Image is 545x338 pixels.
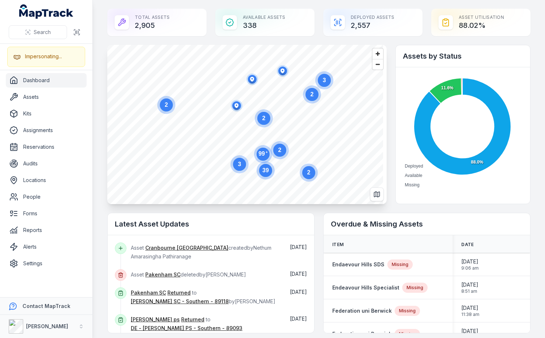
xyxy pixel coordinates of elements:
[461,328,479,335] span: [DATE]
[332,330,392,338] a: Federation uni Berwick
[461,312,479,317] span: 11:38 am
[34,29,51,36] span: Search
[262,167,269,173] text: 39
[6,140,87,154] a: Reservations
[145,244,228,252] a: Cranbourne [GEOGRAPHIC_DATA]
[6,206,87,221] a: Forms
[266,150,268,154] tspan: +
[6,156,87,171] a: Audits
[131,271,246,278] span: Asset deleted by [PERSON_NAME]
[6,190,87,204] a: People
[370,187,384,201] button: Switch to Map View
[238,161,241,167] text: 3
[145,271,180,278] a: Pakenham SC
[395,306,420,316] div: Missing
[25,53,62,60] div: Impersonating...
[373,48,383,59] button: Zoom in
[403,51,523,61] h2: Assets by Status
[461,258,479,265] span: [DATE]
[6,123,87,138] a: Assignments
[461,242,474,248] span: Date
[181,316,204,323] a: Returned
[6,73,87,88] a: Dashboard
[278,147,282,153] text: 2
[387,259,413,270] div: Missing
[461,304,479,312] span: [DATE]
[461,288,478,294] span: 8:51 am
[290,289,307,295] time: 15/08/2025, 1:24:02 pm
[6,173,87,187] a: Locations
[461,304,479,317] time: 22/07/2025, 11:38:59 am
[131,316,180,323] a: [PERSON_NAME] ps
[6,90,87,104] a: Assets
[461,281,478,294] time: 01/08/2025, 8:51:18 am
[332,307,392,314] a: Federation uni Berwick
[165,102,168,108] text: 2
[167,289,191,296] a: Returned
[461,265,479,271] span: 9:06 am
[405,173,422,178] span: Available
[6,256,87,271] a: Settings
[311,91,314,97] text: 2
[258,150,268,157] text: 99
[405,164,423,169] span: Deployed
[131,245,271,259] span: Asset created by Nethum Amarasingha Pathiranage
[461,258,479,271] time: 01/08/2025, 9:06:46 am
[332,242,344,248] span: Item
[332,261,384,268] a: Endaevour Hills SDS
[9,25,67,39] button: Search
[402,283,428,293] div: Missing
[19,4,74,19] a: MapTrack
[6,223,87,237] a: Reports
[290,316,307,322] span: [DATE]
[115,219,307,229] h2: Latest Asset Updates
[332,284,399,291] a: Endeavour Hills Specialist
[107,45,383,204] canvas: Map
[131,290,275,304] span: to by [PERSON_NAME]
[290,316,307,322] time: 15/08/2025, 1:23:11 pm
[22,303,70,309] strong: Contact MapTrack
[307,169,311,176] text: 2
[323,77,326,83] text: 3
[262,115,266,121] text: 2
[290,244,307,250] time: 15/08/2025, 3:00:00 pm
[6,240,87,254] a: Alerts
[26,323,68,329] strong: [PERSON_NAME]
[290,271,307,277] time: 15/08/2025, 1:24:06 pm
[290,271,307,277] span: [DATE]
[373,59,383,69] button: Zoom out
[290,244,307,250] span: [DATE]
[461,281,478,288] span: [DATE]
[405,182,420,187] span: Missing
[131,289,166,296] a: Pakenham SC
[131,298,229,305] a: [PERSON_NAME] SC - Southern - 89118
[290,289,307,295] span: [DATE]
[6,106,87,121] a: Kits
[131,325,242,332] a: DE - [PERSON_NAME] PS - Southern - 89093
[331,219,523,229] h2: Overdue & Missing Assets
